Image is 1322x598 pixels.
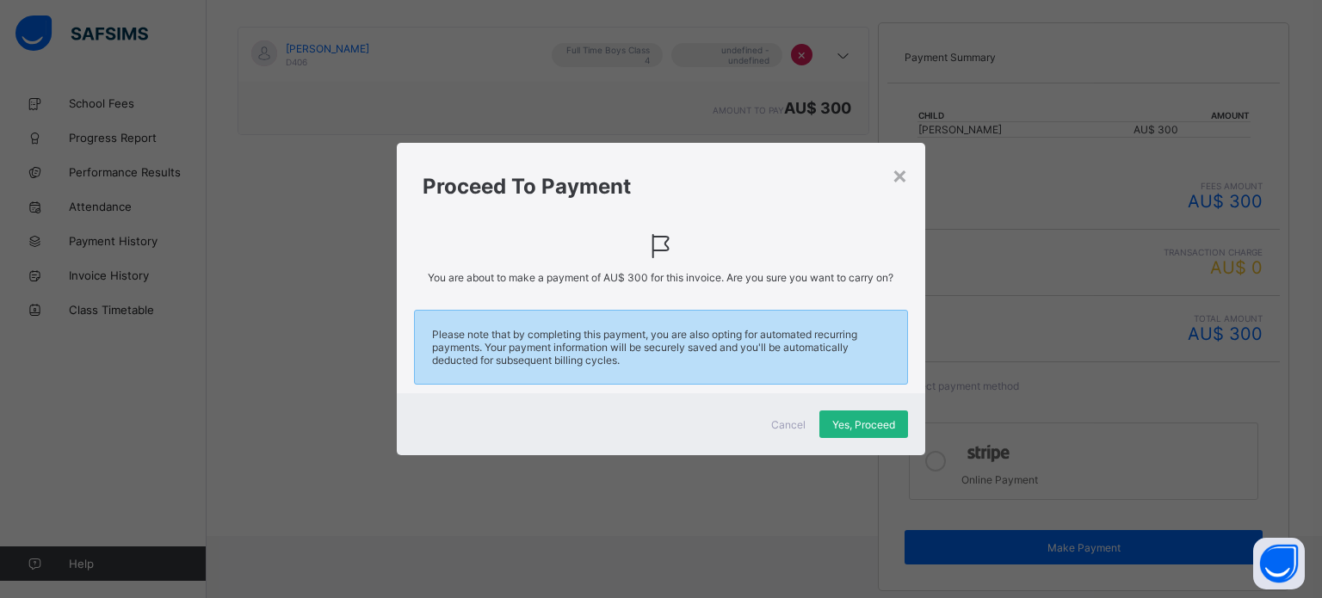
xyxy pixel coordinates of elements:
[1253,538,1305,589] button: Open asap
[892,160,908,189] div: ×
[603,271,648,284] span: AU$ 300
[771,418,806,431] span: Cancel
[432,328,890,367] span: Please note that by completing this payment, you are also opting for automated recurring payments...
[423,271,899,284] span: You are about to make a payment of for this invoice. Are you sure you want to carry on?
[423,174,899,199] h1: Proceed To Payment
[832,418,895,431] span: Yes, Proceed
